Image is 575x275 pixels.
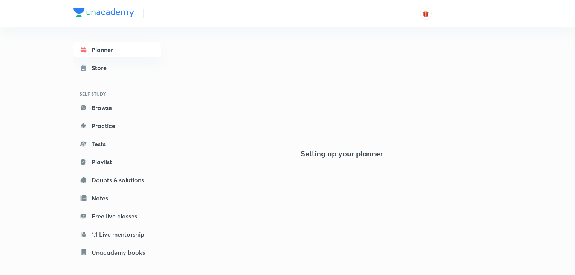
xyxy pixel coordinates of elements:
[73,60,161,75] a: Store
[301,149,383,158] h4: Setting up your planner
[73,173,161,188] a: Doubts & solutions
[73,8,134,19] a: Company Logo
[73,100,161,115] a: Browse
[422,10,429,17] img: avatar
[420,8,432,20] button: avatar
[73,136,161,151] a: Tests
[73,118,161,133] a: Practice
[73,42,161,57] a: Planner
[92,63,111,72] div: Store
[73,8,134,17] img: Company Logo
[73,245,161,260] a: Unacademy books
[73,154,161,170] a: Playlist
[73,87,161,100] h6: SELF STUDY
[73,191,161,206] a: Notes
[73,209,161,224] a: Free live classes
[73,227,161,242] a: 1:1 Live mentorship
